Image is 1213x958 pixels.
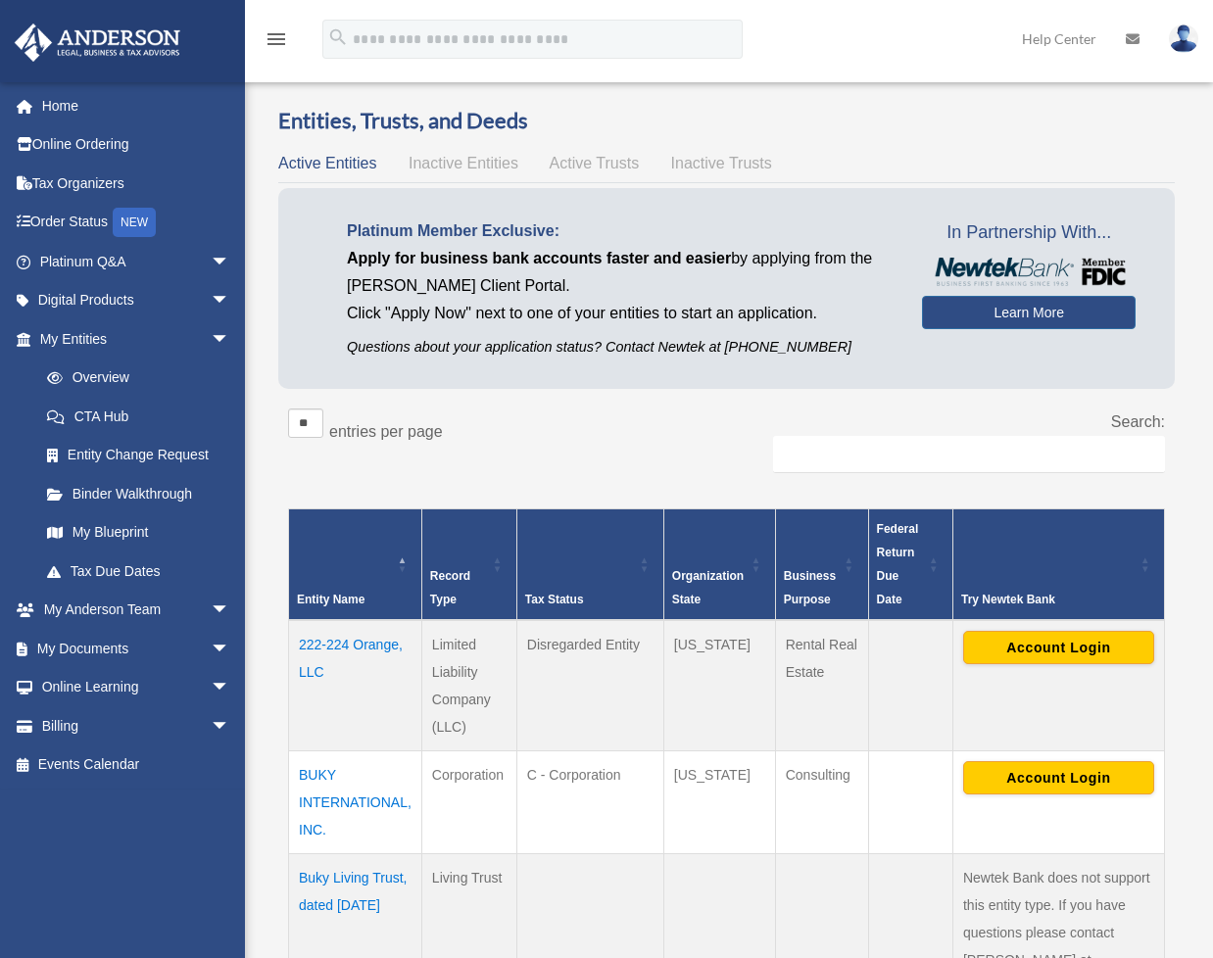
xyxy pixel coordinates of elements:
a: Digital Productsarrow_drop_down [14,281,260,320]
a: My Blueprint [27,513,250,552]
div: NEW [113,208,156,237]
td: Limited Liability Company (LLC) [421,620,516,751]
td: [US_STATE] [663,620,775,751]
th: Business Purpose: Activate to sort [775,508,868,620]
span: arrow_drop_down [211,281,250,321]
td: [US_STATE] [663,750,775,853]
a: My Entitiesarrow_drop_down [14,319,250,359]
th: Organization State: Activate to sort [663,508,775,620]
td: 222-224 Orange, LLC [289,620,422,751]
th: Record Type: Activate to sort [421,508,516,620]
button: Account Login [963,761,1154,794]
span: Apply for business bank accounts faster and easier [347,250,731,266]
th: Tax Status: Activate to sort [516,508,663,620]
a: Billingarrow_drop_down [14,706,260,745]
td: Consulting [775,750,868,853]
span: arrow_drop_down [211,591,250,631]
a: My Documentsarrow_drop_down [14,629,260,668]
span: Entity Name [297,593,364,606]
td: C - Corporation [516,750,663,853]
span: Federal Return Due Date [877,522,919,606]
span: In Partnership With... [922,217,1136,249]
a: Account Login [963,638,1154,653]
label: Search: [1111,413,1165,430]
a: Tax Due Dates [27,551,250,591]
p: by applying from the [PERSON_NAME] Client Portal. [347,245,893,300]
a: menu [265,34,288,51]
a: Online Learningarrow_drop_down [14,668,260,707]
td: BUKY INTERNATIONAL, INC. [289,750,422,853]
p: Questions about your application status? Contact Newtek at [PHONE_NUMBER] [347,335,893,359]
a: Overview [27,359,240,398]
a: Platinum Q&Aarrow_drop_down [14,242,260,281]
td: Disregarded Entity [516,620,663,751]
span: Organization State [672,569,744,606]
th: Entity Name: Activate to invert sorting [289,508,422,620]
a: Tax Organizers [14,164,260,203]
i: search [327,26,349,48]
button: Account Login [963,631,1154,664]
td: Rental Real Estate [775,620,868,751]
a: Account Login [963,768,1154,784]
a: Learn More [922,296,1136,329]
a: CTA Hub [27,397,250,436]
a: Events Calendar [14,745,260,785]
span: Tax Status [525,593,584,606]
span: Active Entities [278,155,376,171]
span: Active Trusts [550,155,640,171]
a: Binder Walkthrough [27,474,250,513]
span: Inactive Entities [409,155,518,171]
img: User Pic [1169,24,1198,53]
span: arrow_drop_down [211,668,250,708]
img: NewtekBankLogoSM.png [932,258,1126,286]
a: My Anderson Teamarrow_drop_down [14,591,260,630]
a: Order StatusNEW [14,203,260,243]
a: Online Ordering [14,125,260,165]
p: Platinum Member Exclusive: [347,217,893,245]
i: menu [265,27,288,51]
p: Click "Apply Now" next to one of your entities to start an application. [347,300,893,327]
th: Try Newtek Bank : Activate to sort [952,508,1164,620]
th: Federal Return Due Date: Activate to sort [868,508,952,620]
td: Corporation [421,750,516,853]
a: Home [14,86,260,125]
img: Anderson Advisors Platinum Portal [9,24,186,62]
label: entries per page [329,423,443,440]
span: arrow_drop_down [211,319,250,359]
div: Try Newtek Bank [961,588,1135,611]
span: Business Purpose [784,569,836,606]
span: Record Type [430,569,470,606]
span: arrow_drop_down [211,629,250,669]
span: arrow_drop_down [211,706,250,746]
a: Entity Change Request [27,436,250,475]
span: arrow_drop_down [211,242,250,282]
span: Inactive Trusts [671,155,772,171]
h3: Entities, Trusts, and Deeds [278,106,1175,136]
